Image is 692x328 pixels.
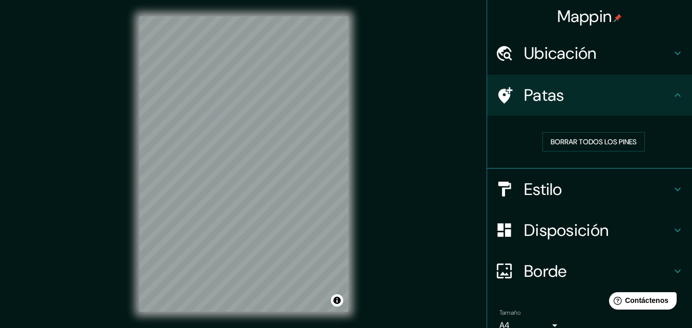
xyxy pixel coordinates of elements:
font: Borde [524,260,567,282]
div: Patas [487,75,692,116]
div: Borde [487,251,692,292]
font: Ubicación [524,42,597,64]
img: pin-icon.png [614,14,622,22]
button: Activar o desactivar atribución [331,294,343,307]
font: Mappin [557,6,612,27]
div: Estilo [487,169,692,210]
iframe: Lanzador de widgets de ayuda [601,288,681,317]
font: Borrar todos los pines [551,137,637,146]
div: Disposición [487,210,692,251]
button: Borrar todos los pines [542,132,645,151]
canvas: Mapa [139,16,348,312]
div: Ubicación [487,33,692,74]
font: Disposición [524,220,609,241]
font: Patas [524,84,564,106]
font: Tamaño [499,309,520,317]
font: Estilo [524,179,562,200]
